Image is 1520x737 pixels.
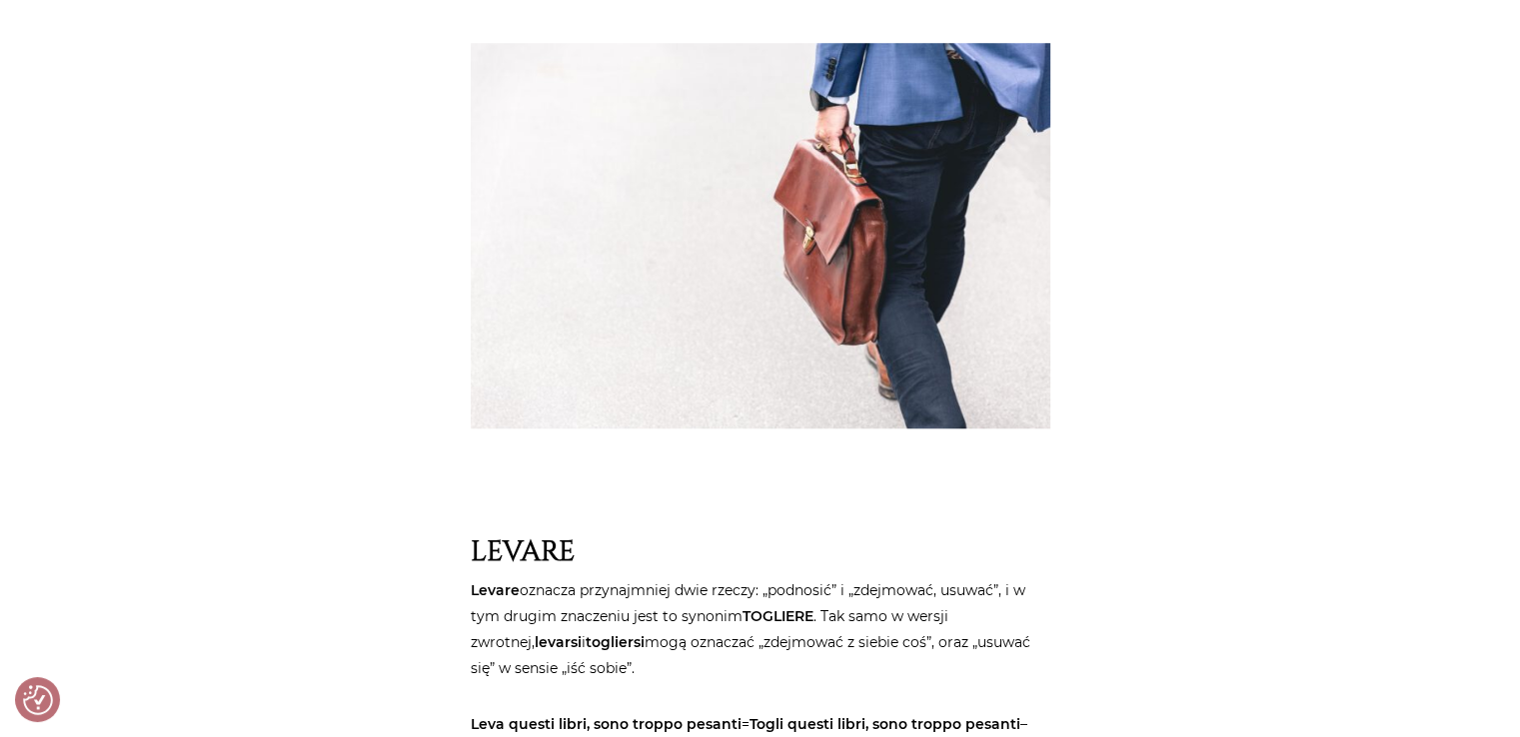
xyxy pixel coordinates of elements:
img: Revisit consent button [23,685,53,715]
button: Preferencje co do zgód [23,685,53,715]
p: oznacza przynajmniej dwie rzeczy: „podnosić” i „zdejmować, usuwać”, i w tym drugim znaczeniu jest... [471,577,1050,681]
strong: Togli questi libri, sono troppo pesanti [750,715,1020,733]
strong: Levare [471,581,520,599]
strong: TOGLIERE [743,607,813,625]
strong: togliersi [586,633,645,651]
strong: levarsi [535,633,582,651]
strong: Leva questi libri, sono troppo pesanti [471,715,742,733]
strong: LEVARE [471,533,575,570]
